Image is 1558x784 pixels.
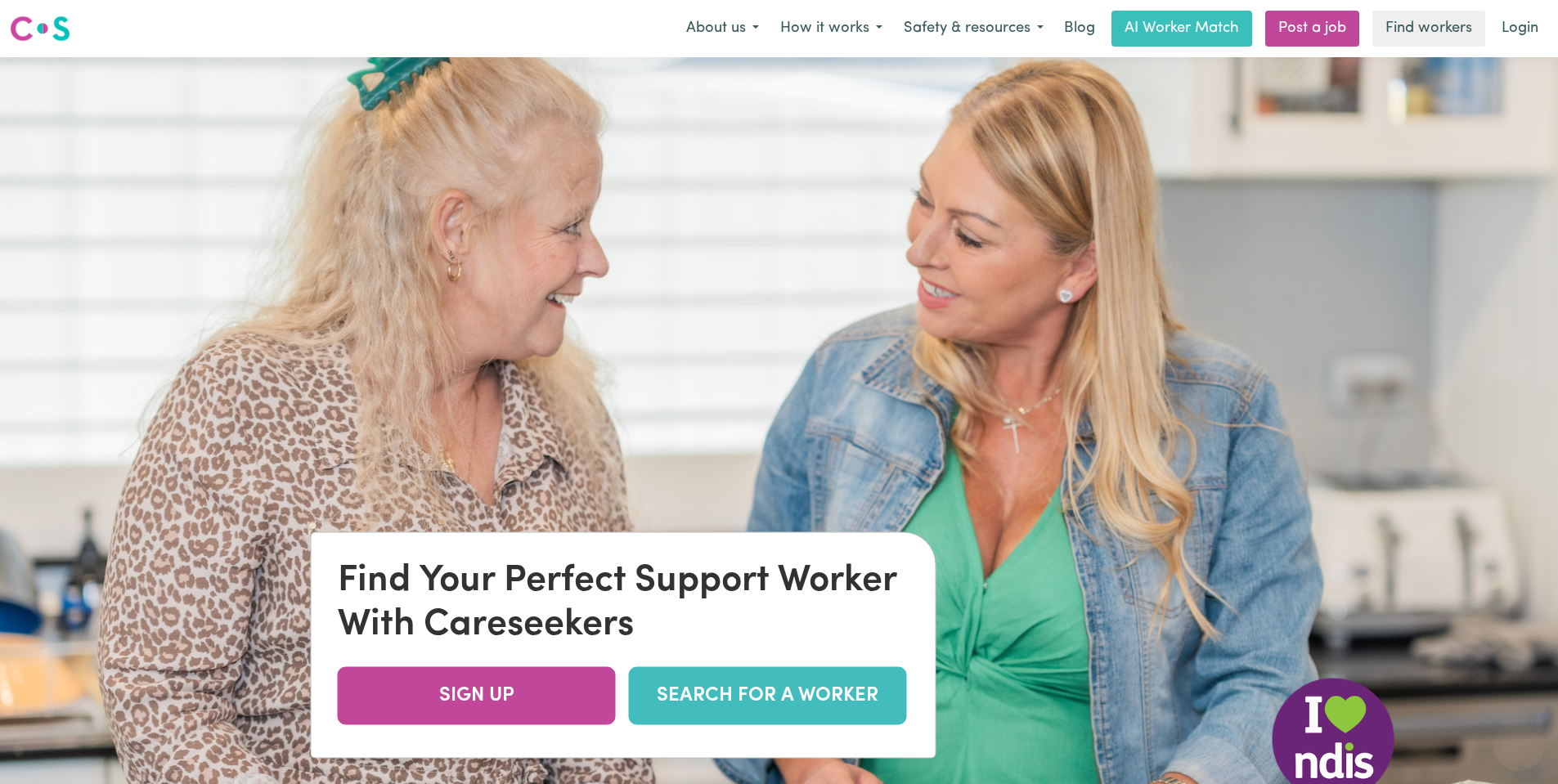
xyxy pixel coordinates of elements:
[893,11,1054,46] button: Safety & resources
[338,667,616,725] a: SIGN UP
[1265,11,1359,47] a: Post a job
[629,667,907,725] a: SEARCH FOR A WORKER
[1372,11,1485,47] a: Find workers
[676,11,770,46] button: About us
[1492,11,1548,47] a: Login
[10,14,70,43] img: Careseekers logo
[1111,11,1252,47] a: AI Worker Match
[1054,11,1105,47] a: Blog
[770,11,893,46] button: How it works
[338,559,909,647] div: Find Your Perfect Support Worker With Careseekers
[1493,719,1545,771] iframe: Button to launch messaging window
[10,10,70,47] a: Careseekers logo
